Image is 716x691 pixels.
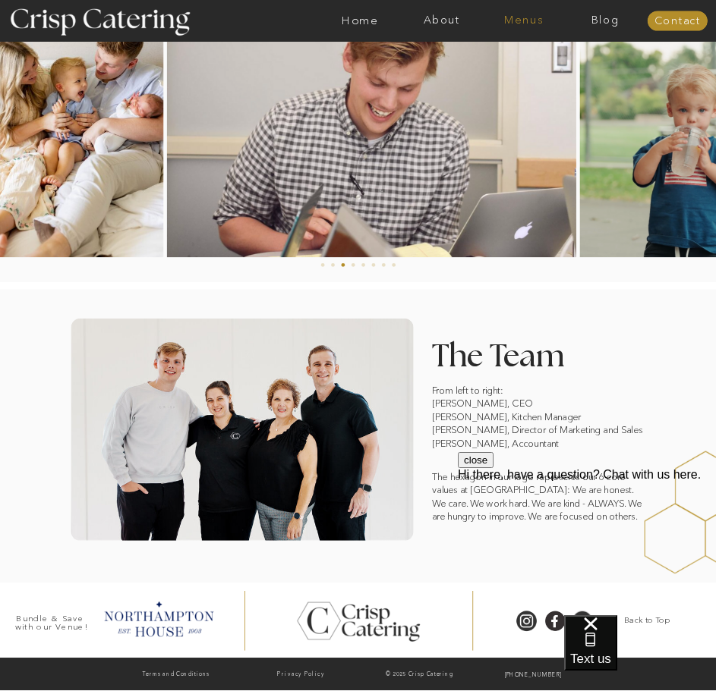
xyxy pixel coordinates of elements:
[352,263,355,267] li: Page dot 4
[331,263,335,267] li: Page dot 2
[401,15,483,27] a: About
[382,263,386,267] li: Page dot 7
[564,15,646,27] a: Blog
[564,615,716,691] iframe: podium webchat widget bubble
[372,263,376,267] li: Page dot 6
[432,384,645,485] p: From left to right: [PERSON_NAME], CEO [PERSON_NAME], Kitchen Manager [PERSON_NAME], Director of ...
[392,263,396,267] li: Page dot 8
[432,470,645,525] p: The hexagon in our logo represents our 6 core values at [GEOGRAPHIC_DATA]: We are honest. We care...
[321,263,325,267] li: Page dot 1
[648,15,708,27] a: Contact
[241,669,362,681] a: Privacy Policy
[115,669,237,682] a: Terms and Conditions
[432,341,645,365] h2: The Team
[361,263,365,267] li: Page dot 5
[341,263,345,267] li: Page dot 3
[11,614,93,626] h3: Bundle & Save with our Venue!
[319,15,401,27] a: Home
[483,15,565,27] a: Menus
[458,452,716,634] iframe: podium webchat widget prompt
[478,670,588,682] a: [PHONE_NUMBER]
